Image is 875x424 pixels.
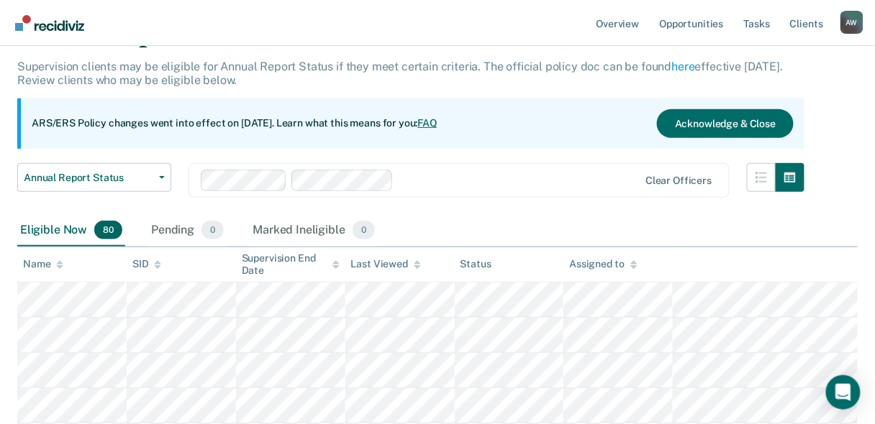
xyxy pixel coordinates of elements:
[840,11,863,34] button: Profile dropdown button
[250,215,378,246] div: Marked Ineligible0
[148,215,227,246] div: Pending0
[242,252,340,277] div: Supervision End Date
[24,172,153,184] span: Annual Report Status
[132,258,162,270] div: SID
[645,175,712,187] div: Clear officers
[826,375,861,410] div: Open Intercom Messenger
[351,258,421,270] div: Last Viewed
[15,15,84,31] img: Recidiviz
[17,60,783,87] p: Supervision clients may be eligible for Annual Report Status if they meet certain criteria. The o...
[17,163,171,192] button: Annual Report Status
[461,258,491,270] div: Status
[32,116,437,131] p: ARS/ERS Policy changes went into effect on [DATE]. Learn what this means for you:
[418,117,438,129] a: FAQ
[672,60,695,73] a: here
[23,258,63,270] div: Name
[94,221,122,239] span: 80
[569,258,637,270] div: Assigned to
[840,11,863,34] div: A W
[657,109,794,138] button: Acknowledge & Close
[201,221,224,239] span: 0
[353,221,375,239] span: 0
[17,215,125,246] div: Eligible Now80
